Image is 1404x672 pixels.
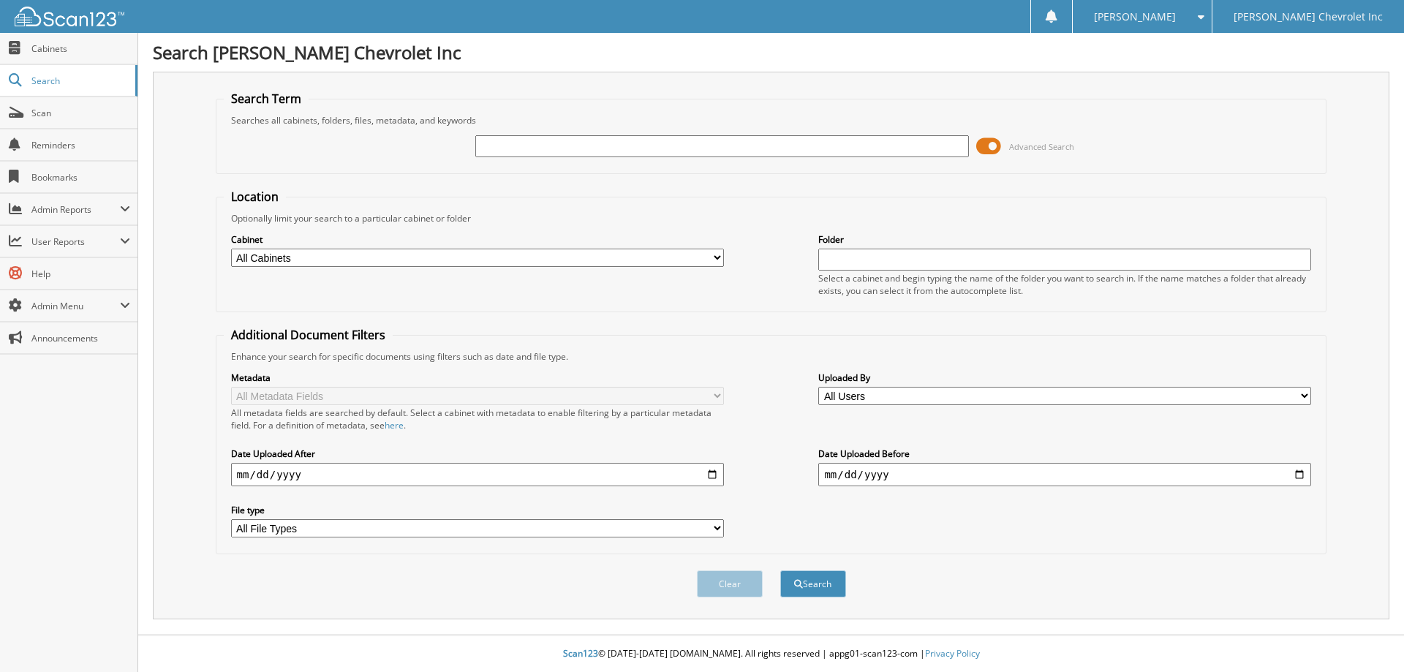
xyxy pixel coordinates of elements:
[31,203,120,216] span: Admin Reports
[224,91,309,107] legend: Search Term
[31,42,130,55] span: Cabinets
[818,272,1311,297] div: Select a cabinet and begin typing the name of the folder you want to search in. If the name match...
[563,647,598,660] span: Scan123
[1234,12,1383,21] span: [PERSON_NAME] Chevrolet Inc
[31,171,130,184] span: Bookmarks
[231,448,724,460] label: Date Uploaded After
[224,327,393,343] legend: Additional Document Filters
[15,7,124,26] img: scan123-logo-white.svg
[31,268,130,280] span: Help
[818,448,1311,460] label: Date Uploaded Before
[153,40,1389,64] h1: Search [PERSON_NAME] Chevrolet Inc
[31,235,120,248] span: User Reports
[31,332,130,344] span: Announcements
[231,504,724,516] label: File type
[31,300,120,312] span: Admin Menu
[1009,141,1074,152] span: Advanced Search
[231,233,724,246] label: Cabinet
[31,139,130,151] span: Reminders
[224,350,1319,363] div: Enhance your search for specific documents using filters such as date and file type.
[780,570,846,597] button: Search
[231,407,724,431] div: All metadata fields are searched by default. Select a cabinet with metadata to enable filtering b...
[385,419,404,431] a: here
[231,371,724,384] label: Metadata
[224,212,1319,224] div: Optionally limit your search to a particular cabinet or folder
[697,570,763,597] button: Clear
[818,463,1311,486] input: end
[138,636,1404,672] div: © [DATE]-[DATE] [DOMAIN_NAME]. All rights reserved | appg01-scan123-com |
[818,233,1311,246] label: Folder
[818,371,1311,384] label: Uploaded By
[231,463,724,486] input: start
[1094,12,1176,21] span: [PERSON_NAME]
[224,189,286,205] legend: Location
[31,107,130,119] span: Scan
[925,647,980,660] a: Privacy Policy
[224,114,1319,127] div: Searches all cabinets, folders, files, metadata, and keywords
[31,75,128,87] span: Search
